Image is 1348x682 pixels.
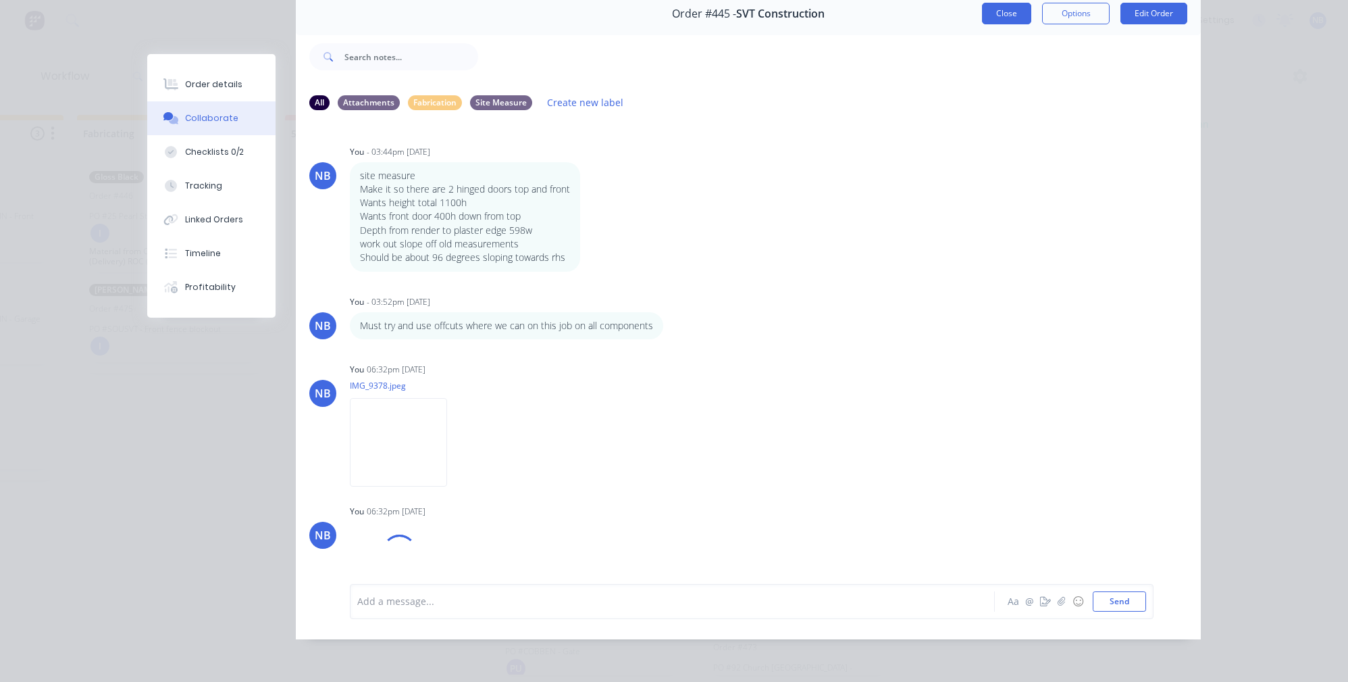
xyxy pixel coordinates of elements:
[147,101,276,135] button: Collaborate
[1042,3,1110,24] button: Options
[185,214,243,226] div: Linked Orders
[185,112,238,124] div: Collaborate
[147,68,276,101] button: Order details
[367,296,430,308] div: - 03:52pm [DATE]
[470,95,532,110] div: Site Measure
[360,182,570,196] p: Make it so there are 2 hinged doors top and front
[350,506,364,518] div: You
[185,78,242,91] div: Order details
[360,210,570,223] p: Wants front door 400h down from top
[147,237,276,270] button: Timeline
[982,3,1031,24] button: Close
[1070,593,1086,610] button: ☺
[315,385,331,401] div: NB
[350,146,364,158] div: You
[147,135,276,169] button: Checklists 0/2
[360,169,570,182] p: site measure
[350,364,364,376] div: You
[1120,3,1187,24] button: Edit Order
[672,7,736,20] span: Order #445 -
[360,251,570,264] p: Should be about 96 degrees sloping towards rhs
[736,7,825,20] span: SVT Construction
[360,224,570,237] p: Depth from render to plaster edge 598w
[315,318,331,334] div: NB
[185,180,222,192] div: Tracking
[367,146,430,158] div: - 03:44pm [DATE]
[367,506,425,518] div: 06:32pm [DATE]
[360,196,570,210] p: Wants height total 1100h
[1021,593,1037,610] button: @
[344,43,478,70] input: Search notes...
[185,247,221,260] div: Timeline
[350,380,461,391] p: IMG_9378.jpeg
[1093,591,1146,612] button: Send
[315,168,331,184] div: NB
[147,270,276,304] button: Profitability
[540,93,631,112] button: Create new label
[309,95,330,110] div: All
[185,281,236,293] div: Profitability
[185,146,244,158] div: Checklists 0/2
[350,296,364,308] div: You
[147,203,276,237] button: Linked Orders
[408,95,462,110] div: Fabrication
[315,527,331,543] div: NB
[360,319,653,333] p: Must try and use offcuts where we can on this job on all components
[360,237,570,251] p: work out slope off old measurements
[338,95,400,110] div: Attachments
[147,169,276,203] button: Tracking
[367,364,425,376] div: 06:32pm [DATE]
[1005,593,1021,610] button: Aa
